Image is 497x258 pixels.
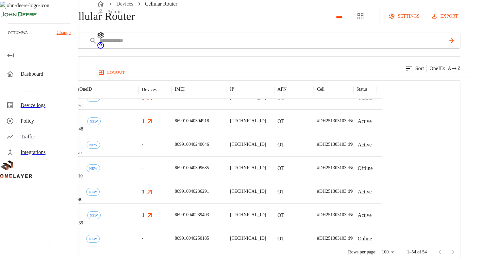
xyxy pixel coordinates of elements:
div: First seen: 10/10/2025 10:04:03 PM [87,117,101,125]
span: NEW [87,166,100,170]
p: [TECHNICAL_ID] [230,165,266,171]
p: 869910040394918 [175,118,209,124]
span: #DH251303103::NOKIA::ASIB [317,189,377,194]
p: Online [358,235,372,243]
p: OT [277,235,284,243]
a: Devices [116,1,133,7]
p: OT [277,141,284,149]
p: OT [277,211,284,219]
span: #DH251303103::NOKIA::ASIB [317,212,377,217]
button: logout [97,67,127,78]
p: Admin [107,8,122,16]
div: Devices [142,87,157,92]
p: [TECHNICAL_ID] [230,235,266,242]
h3: 1 [142,188,144,195]
p: [TECHNICAL_ID] [230,212,266,218]
span: # OneID [77,87,92,92]
p: Rows per page: [348,249,376,255]
p: Active [358,141,372,149]
p: Offline [358,164,373,172]
h3: 1 [142,117,144,125]
p: 869910040240046 [175,141,209,148]
span: NEW [88,213,100,217]
a: onelayer-support [97,45,105,50]
p: [TECHNICAL_ID] [230,141,266,148]
p: Active [358,188,372,196]
p: [TECHNICAL_ID] [230,188,266,195]
span: NEW [87,237,99,241]
span: - [142,235,143,242]
span: - [142,165,143,171]
p: OT [277,164,284,172]
p: 869910040399685 [175,165,209,171]
p: IP [230,86,234,93]
span: Support Portal [97,45,105,50]
span: #DH251303103::NOKIA::ASIB [317,118,377,123]
div: First seen: 10/13/2025 07:21:50 PM [87,164,100,172]
p: 869910040250185 [175,235,209,242]
p: Cell [317,86,324,93]
p: IMEI [175,86,185,93]
p: Active [358,211,372,219]
span: NEW [87,143,100,147]
p: [TECHNICAL_ID] [230,118,266,124]
span: #DH251303103::NOKIA::ASIB [317,165,377,170]
span: NEW [87,190,99,194]
p: Status [356,86,368,93]
p: 1–54 of 54 [407,249,427,255]
div: 100 [379,248,396,257]
p: 869910040236291 [175,188,209,195]
p: OT [277,117,284,125]
span: NEW [88,119,100,123]
a: logout [97,67,479,78]
p: OT [277,188,284,196]
span: - [142,141,143,148]
p: APN [277,86,287,93]
div: First seen: 10/13/2025 06:21:50 PM [87,211,101,219]
p: 869910040239493 [175,212,209,218]
span: #DH251303103::NOKIA::ASIB [317,142,377,147]
div: First seen: 10/10/2025 10:44:21 AM [86,235,100,243]
p: Active [358,117,372,125]
div: First seen: 10/13/2025 09:02:50 PM [87,141,100,149]
span: #DH251303103::NOKIA::ASIB [317,236,377,241]
h3: 1 [142,211,144,219]
div: First seen: 10/10/2025 09:59:18 PM [86,188,100,196]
